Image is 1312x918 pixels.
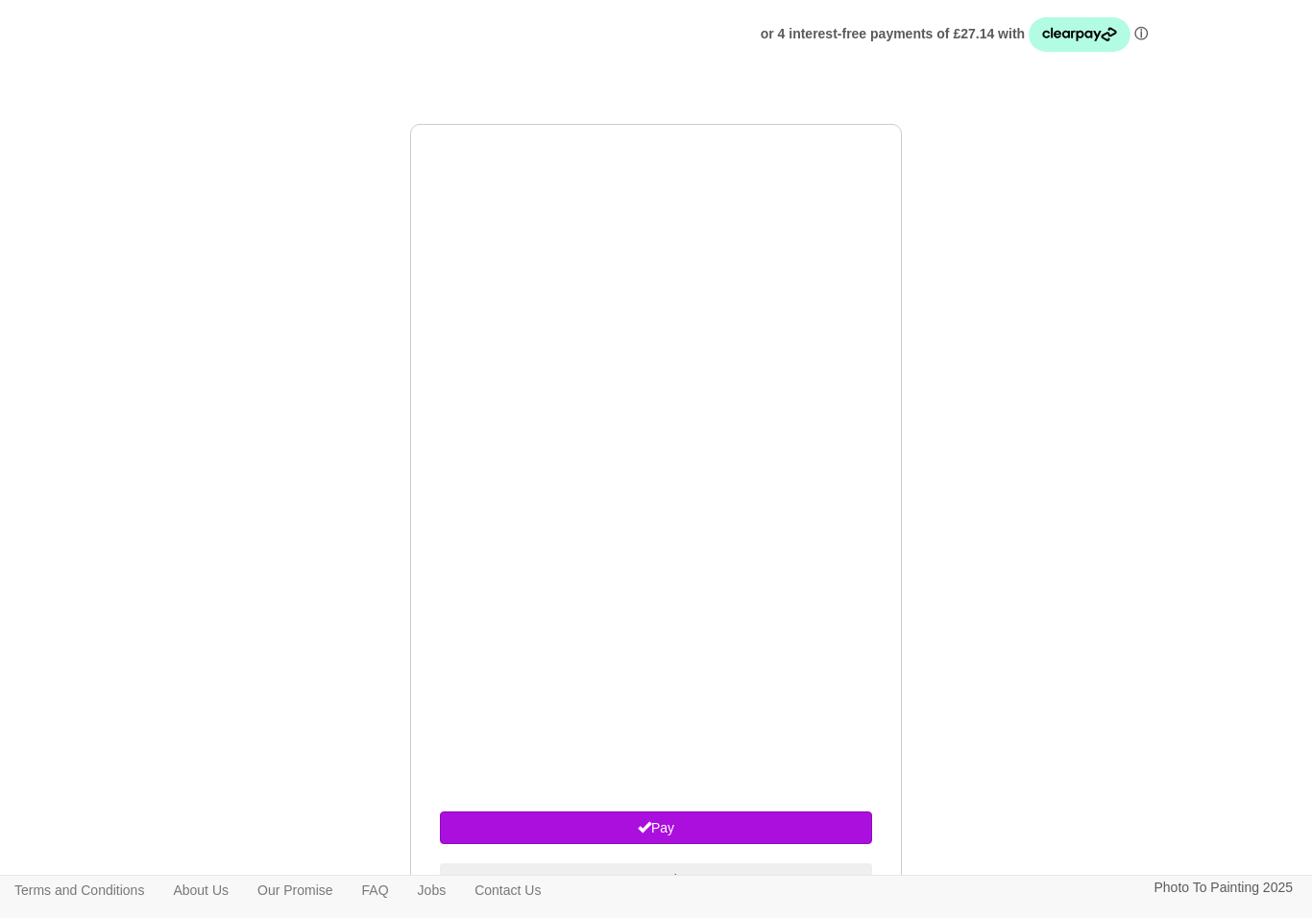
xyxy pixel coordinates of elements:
a: Our Promise [243,876,348,905]
iframe: Secure payment input frame [436,150,876,796]
a: Contact Us [460,876,555,905]
a: Jobs [403,876,461,905]
a: About Us [158,876,243,905]
a: FAQ [348,876,403,905]
button: Pay [440,811,872,844]
span: or 4 interest-free payments of £27.14 with [761,26,1028,41]
button: Cancel [440,863,872,896]
a: Information - Opens a dialog [1134,26,1148,41]
p: Photo To Painting 2025 [1154,876,1293,900]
